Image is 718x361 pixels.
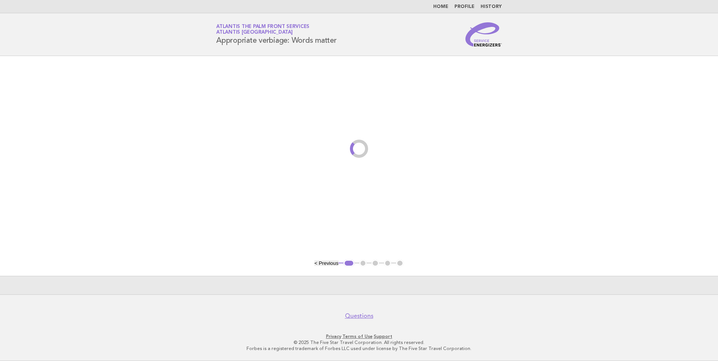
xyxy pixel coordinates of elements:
span: Atlantis [GEOGRAPHIC_DATA] [216,30,293,35]
h1: Appropriate verbiage: Words matter [216,25,337,44]
a: Terms of Use [342,334,373,339]
a: Profile [454,5,475,9]
a: History [481,5,502,9]
a: Privacy [326,334,341,339]
a: Home [433,5,448,9]
p: © 2025 The Five Star Travel Corporation. All rights reserved. [127,339,591,345]
img: Service Energizers [465,22,502,47]
a: Atlantis The Palm Front ServicesAtlantis [GEOGRAPHIC_DATA] [216,24,309,35]
a: Support [374,334,392,339]
a: Questions [345,312,373,320]
p: · · [127,333,591,339]
p: Forbes is a registered trademark of Forbes LLC used under license by The Five Star Travel Corpora... [127,345,591,352]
